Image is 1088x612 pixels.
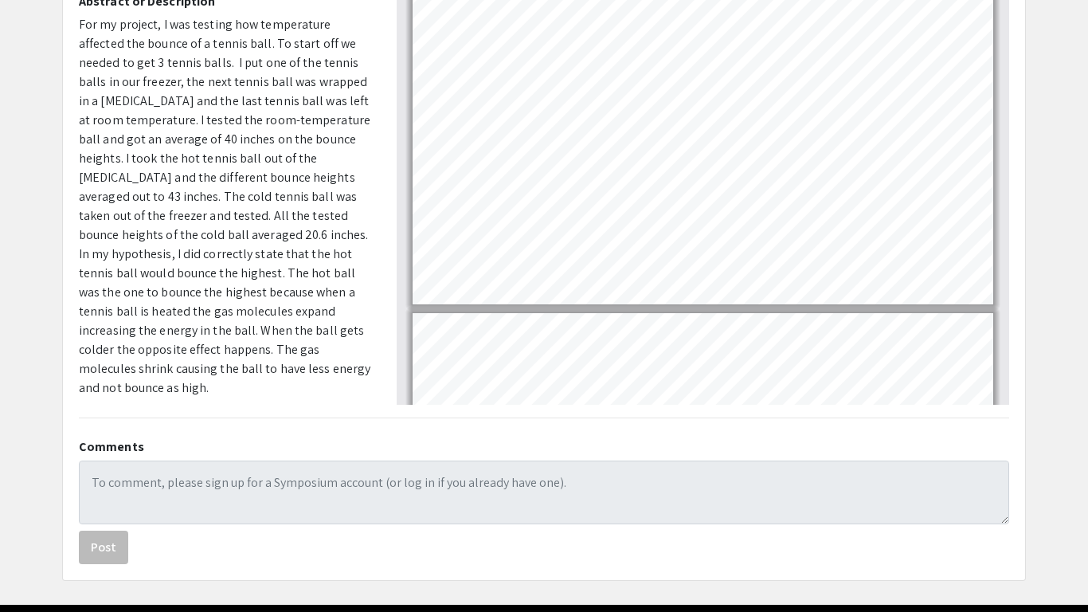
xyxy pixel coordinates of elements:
[79,531,128,564] button: Post
[79,439,1009,454] h2: Comments
[12,540,68,600] iframe: Chat
[79,16,370,396] span: For my project, I was testing how temperature affected the bounce of a tennis ball. To start off ...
